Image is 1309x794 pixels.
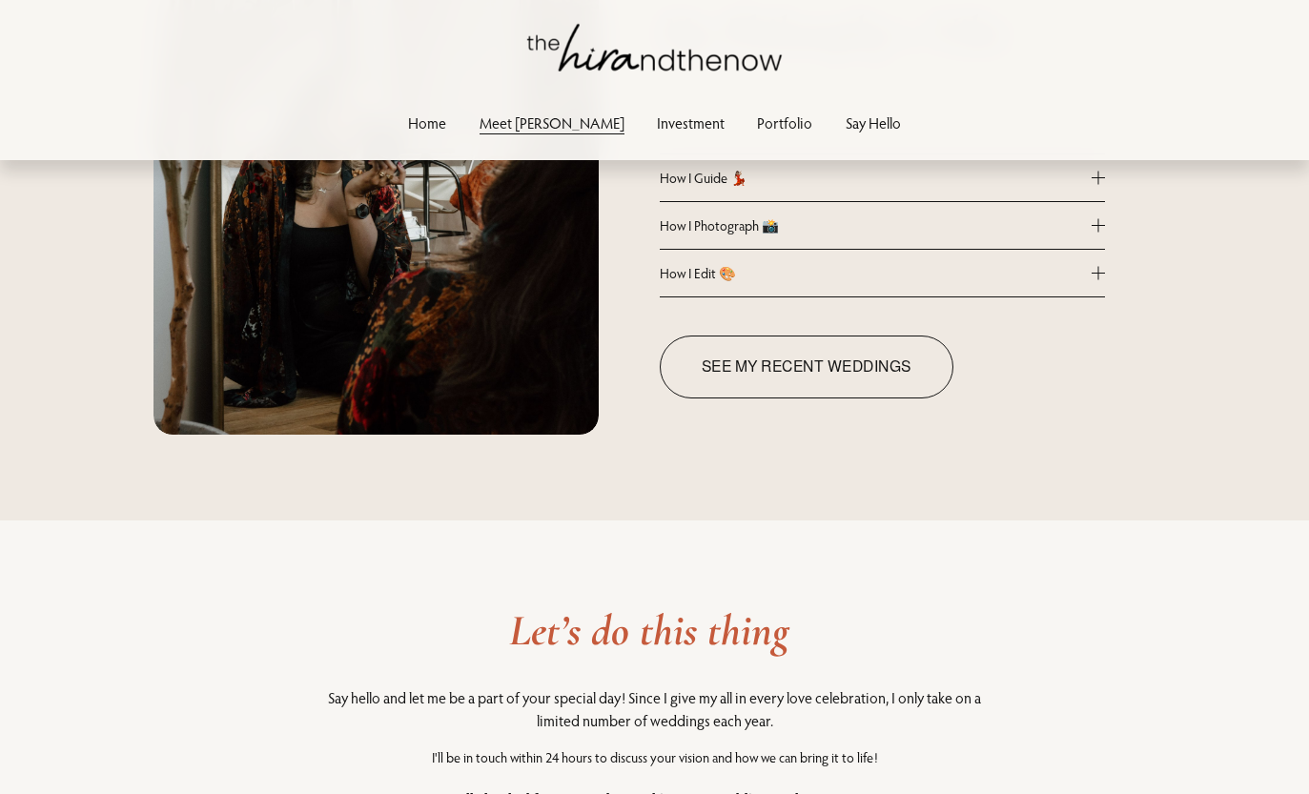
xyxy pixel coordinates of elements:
button: How I Edit 🎨 [660,250,1105,296]
span: How I Edit 🎨 [660,264,1092,282]
a: See my Recent weddings [660,336,953,397]
a: Home [408,111,446,136]
button: How I Photograph 📸 [660,202,1105,249]
span: How I Guide 💃🏽 [660,169,1092,187]
button: How I Guide 💃🏽 [660,154,1105,201]
a: Meet [PERSON_NAME] [480,111,624,136]
em: Let’s do this thing [509,604,789,657]
p: Say hello and let me be a part of your special day! Since I give my all in every love celebration... [305,686,1003,732]
span: How I Photograph 📸 [660,216,1092,234]
a: Portfolio [757,111,812,136]
a: Investment [657,111,725,136]
a: Say Hello [846,111,901,136]
img: thehirandthenow [527,24,783,71]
